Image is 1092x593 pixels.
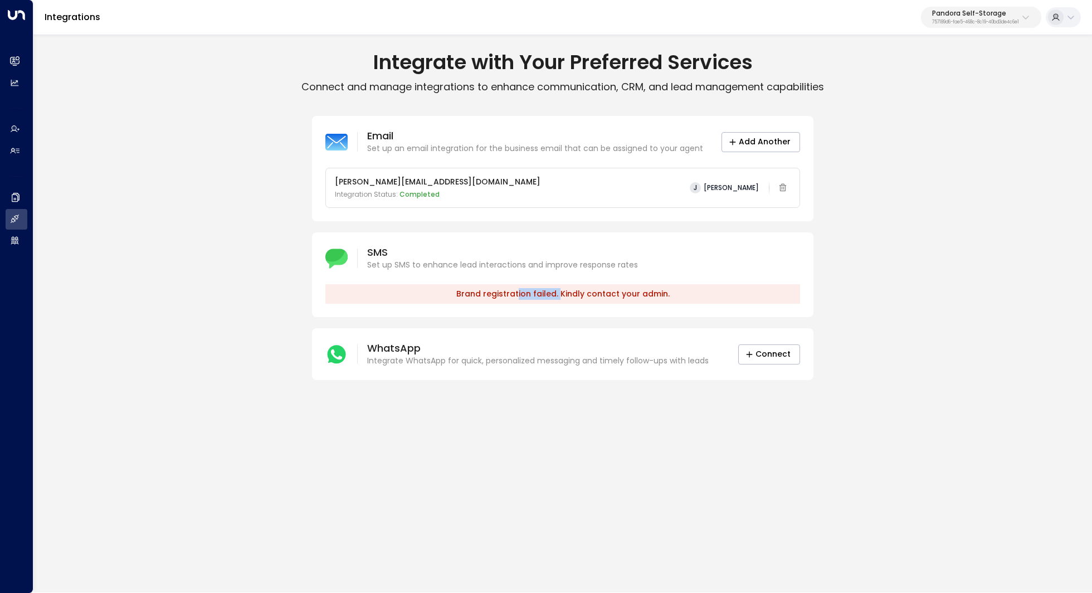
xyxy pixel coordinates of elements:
p: Set up an email integration for the business email that can be assigned to your agent [367,143,703,154]
span: Completed [399,189,440,199]
p: [PERSON_NAME][EMAIL_ADDRESS][DOMAIN_NAME] [335,176,540,188]
p: Connect and manage integrations to enhance communication, CRM, and lead management capabilities [33,80,1092,94]
span: J [690,182,701,193]
p: WhatsApp [367,342,709,355]
p: Set up SMS to enhance lead interactions and improve response rates [367,259,638,271]
p: Integrate WhatsApp for quick, personalized messaging and timely follow-ups with leads [367,355,709,367]
p: Brand registration failed. Kindly contact your admin. [325,284,800,304]
button: Pandora Self-Storage757189d6-fae5-468c-8c19-40bd3de4c6e1 [921,7,1041,28]
p: Integration Status: [335,189,540,200]
button: Connect [738,344,800,364]
p: Email [367,129,703,143]
h1: Integrate with Your Preferred Services [33,50,1092,75]
button: J[PERSON_NAME] [685,180,763,196]
span: [PERSON_NAME] [704,184,759,192]
p: Pandora Self-Storage [932,10,1019,17]
a: Integrations [45,11,100,23]
span: Email integration cannot be deleted while linked to an active agent. Please deactivate the agent ... [775,180,791,196]
p: SMS [367,246,638,259]
button: Add Another [721,132,800,152]
p: 757189d6-fae5-468c-8c19-40bd3de4c6e1 [932,20,1019,25]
